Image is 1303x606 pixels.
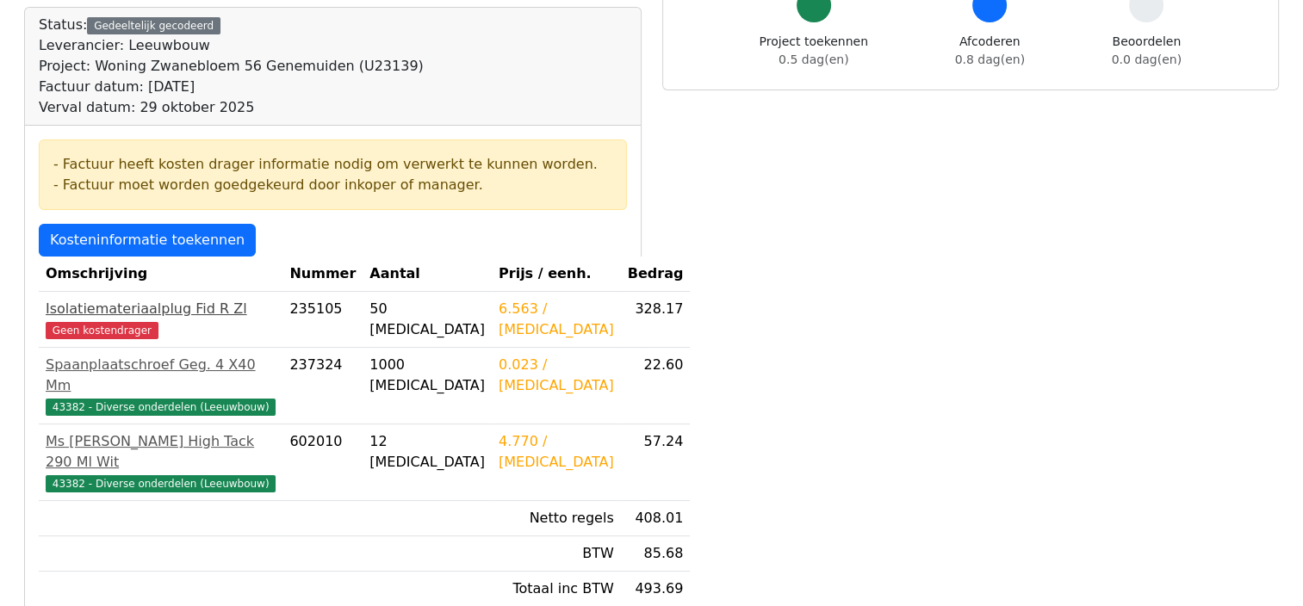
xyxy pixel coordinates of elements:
a: Isolatiemateriaalplug Fid R ZlGeen kostendrager [46,299,276,340]
div: Isolatiemateriaalplug Fid R Zl [46,299,276,319]
td: 328.17 [621,292,691,348]
div: Verval datum: 29 oktober 2025 [39,97,424,118]
th: Aantal [363,257,492,292]
div: Leverancier: Leeuwbouw [39,35,424,56]
td: Netto regels [492,501,621,536]
div: 0.023 / [MEDICAL_DATA] [499,355,614,396]
div: 6.563 / [MEDICAL_DATA] [499,299,614,340]
div: 1000 [MEDICAL_DATA] [369,355,485,396]
td: 57.24 [621,424,691,501]
th: Bedrag [621,257,691,292]
div: Ms [PERSON_NAME] High Tack 290 Ml Wit [46,431,276,473]
a: Spaanplaatschroef Geg. 4 X40 Mm43382 - Diverse onderdelen (Leeuwbouw) [46,355,276,417]
th: Nummer [282,257,363,292]
div: 4.770 / [MEDICAL_DATA] [499,431,614,473]
td: 85.68 [621,536,691,572]
a: Ms [PERSON_NAME] High Tack 290 Ml Wit43382 - Diverse onderdelen (Leeuwbouw) [46,431,276,493]
div: Spaanplaatschroef Geg. 4 X40 Mm [46,355,276,396]
div: - Factuur moet worden goedgekeurd door inkoper of manager. [53,175,612,195]
td: 22.60 [621,348,691,424]
a: Kosteninformatie toekennen [39,224,256,257]
td: 602010 [282,424,363,501]
span: 0.0 dag(en) [1112,53,1182,66]
th: Omschrijving [39,257,282,292]
span: 43382 - Diverse onderdelen (Leeuwbouw) [46,399,276,416]
span: 43382 - Diverse onderdelen (Leeuwbouw) [46,475,276,492]
td: 237324 [282,348,363,424]
div: 12 [MEDICAL_DATA] [369,431,485,473]
div: - Factuur heeft kosten drager informatie nodig om verwerkt te kunnen worden. [53,154,612,175]
div: Afcoderen [955,33,1025,69]
div: Gedeeltelijk gecodeerd [87,17,220,34]
td: 235105 [282,292,363,348]
div: Project: Woning Zwanebloem 56 Genemuiden (U23139) [39,56,424,77]
span: 0.8 dag(en) [955,53,1025,66]
div: 50 [MEDICAL_DATA] [369,299,485,340]
td: BTW [492,536,621,572]
div: Beoordelen [1112,33,1182,69]
th: Prijs / eenh. [492,257,621,292]
span: Geen kostendrager [46,322,158,339]
div: Factuur datum: [DATE] [39,77,424,97]
span: 0.5 dag(en) [779,53,848,66]
div: Project toekennen [760,33,868,69]
div: Status: [39,15,424,118]
td: 408.01 [621,501,691,536]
